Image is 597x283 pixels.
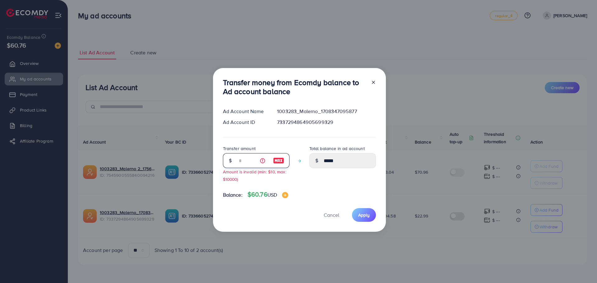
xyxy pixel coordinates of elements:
[218,108,272,115] div: Ad Account Name
[273,157,284,164] img: image
[316,208,347,221] button: Cancel
[358,212,370,218] span: Apply
[324,212,339,218] span: Cancel
[272,108,381,115] div: 1003283_Malerno_1708347095877
[223,169,286,182] small: Amount is invalid (min: $10, max: $10000)
[218,119,272,126] div: Ad Account ID
[267,191,277,198] span: USD
[248,191,288,199] h4: $60.76
[352,208,376,221] button: Apply
[571,255,592,278] iframe: Chat
[272,119,381,126] div: 7337294864905699329
[223,78,366,96] h3: Transfer money from Ecomdy balance to Ad account balance
[223,191,243,199] span: Balance:
[223,145,256,152] label: Transfer amount
[282,192,288,198] img: image
[309,145,365,152] label: Total balance in ad account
